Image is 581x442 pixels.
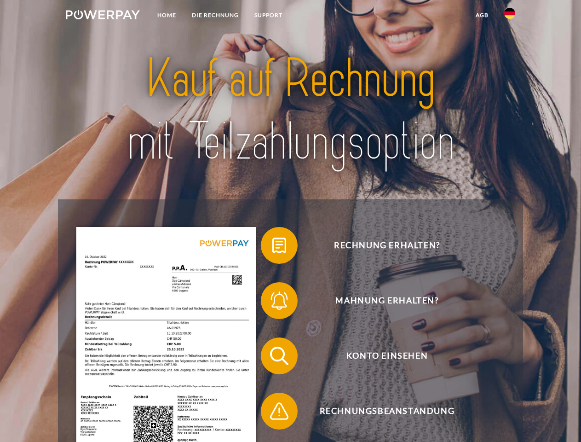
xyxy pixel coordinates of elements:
img: qb_bell.svg [268,289,291,312]
a: agb [468,7,496,23]
span: Rechnung erhalten? [274,227,500,264]
img: de [504,8,515,19]
img: logo-powerpay-white.svg [66,10,140,19]
img: qb_warning.svg [268,400,291,423]
a: Home [150,7,184,23]
button: Konto einsehen [261,337,500,374]
button: Rechnung erhalten? [261,227,500,264]
a: SUPPORT [247,7,290,23]
span: Konto einsehen [274,337,500,374]
span: Rechnungsbeanstandung [274,393,500,430]
a: DIE RECHNUNG [184,7,247,23]
img: title-powerpay_de.svg [88,44,493,176]
img: qb_search.svg [268,344,291,367]
button: Rechnungsbeanstandung [261,393,500,430]
span: Mahnung erhalten? [274,282,500,319]
img: qb_bill.svg [268,234,291,257]
button: Mahnung erhalten? [261,282,500,319]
